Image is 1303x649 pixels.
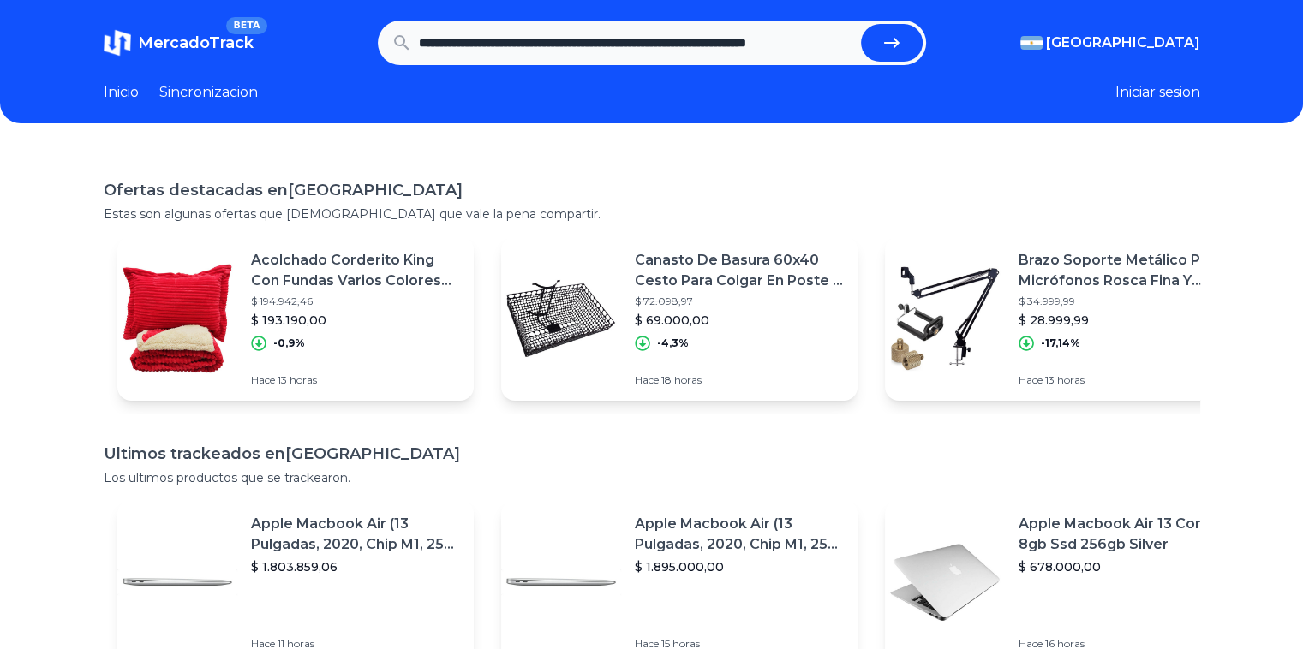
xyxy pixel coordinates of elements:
p: -17,14% [1041,336,1080,350]
a: Featured imageBrazo Soporte Metálico Para Micrófonos Rosca Fina Y Soporte$ 34.999,99$ 28.999,99-1... [885,236,1241,401]
p: $ 28.999,99 [1019,312,1228,329]
p: Apple Macbook Air 13 Core I5 8gb Ssd 256gb Silver [1019,514,1228,555]
p: Hace 13 horas [1019,373,1228,387]
p: $ 1.895.000,00 [635,558,844,575]
a: Sincronizacion [159,82,258,103]
a: Featured imageCanasto De Basura 60x40 Cesto Para Colgar En Poste 1 Calidad$ 72.098,97$ 69.000,00-... [501,236,858,401]
span: BETA [226,17,266,34]
p: $ 69.000,00 [635,312,844,329]
p: Hace 13 horas [251,373,460,387]
img: Featured image [885,259,1005,378]
img: Featured image [501,259,621,378]
p: $ 34.999,99 [1019,295,1228,308]
button: [GEOGRAPHIC_DATA] [1020,33,1200,53]
a: MercadoTrackBETA [104,29,254,57]
p: -4,3% [657,336,689,350]
span: MercadoTrack [138,33,254,52]
h1: Ofertas destacadas en [GEOGRAPHIC_DATA] [104,178,1200,202]
p: Apple Macbook Air (13 Pulgadas, 2020, Chip M1, 256 Gb De Ssd, 8 Gb De Ram) - Plata [635,514,844,555]
p: Hace 18 horas [635,373,844,387]
p: $ 678.000,00 [1019,558,1228,575]
a: Inicio [104,82,139,103]
p: Acolchado Corderito King Con Fundas Varios Colores Vip [251,250,460,291]
p: Apple Macbook Air (13 Pulgadas, 2020, Chip M1, 256 Gb De Ssd, 8 Gb De Ram) - Plata [251,514,460,555]
img: MercadoTrack [104,29,131,57]
p: -0,9% [273,336,305,350]
p: $ 193.190,00 [251,312,460,329]
p: Canasto De Basura 60x40 Cesto Para Colgar En Poste 1 Calidad [635,250,844,291]
span: [GEOGRAPHIC_DATA] [1046,33,1200,53]
p: $ 72.098,97 [635,295,844,308]
img: Featured image [117,259,237,378]
img: Argentina [1020,36,1043,50]
p: $ 194.942,46 [251,295,460,308]
p: $ 1.803.859,06 [251,558,460,575]
img: Featured image [117,522,237,642]
p: Brazo Soporte Metálico Para Micrófonos Rosca Fina Y Soporte [1019,250,1228,291]
p: Los ultimos productos que se trackearon. [104,469,1200,486]
p: Estas son algunas ofertas que [DEMOGRAPHIC_DATA] que vale la pena compartir. [104,205,1200,223]
button: Iniciar sesion [1115,82,1200,103]
img: Featured image [885,522,1005,642]
h1: Ultimos trackeados en [GEOGRAPHIC_DATA] [104,442,1200,466]
a: Featured imageAcolchado Corderito King Con Fundas Varios Colores Vip$ 194.942,46$ 193.190,00-0,9%... [117,236,474,401]
img: Featured image [501,522,621,642]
